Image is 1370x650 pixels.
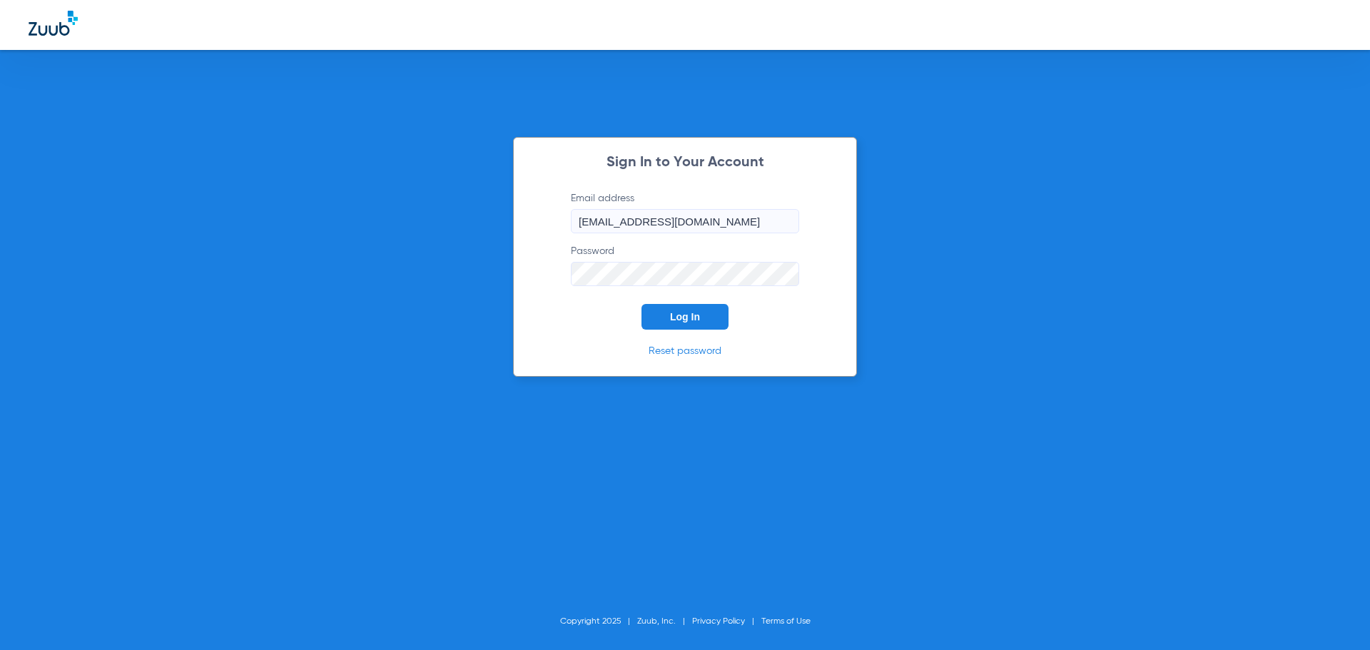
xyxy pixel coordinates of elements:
[560,614,637,629] li: Copyright 2025
[637,614,692,629] li: Zuub, Inc.
[571,262,799,286] input: Password
[571,209,799,233] input: Email address
[641,304,729,330] button: Log In
[670,311,700,323] span: Log In
[692,617,745,626] a: Privacy Policy
[549,156,821,170] h2: Sign In to Your Account
[649,346,721,356] a: Reset password
[761,617,811,626] a: Terms of Use
[29,11,78,36] img: Zuub Logo
[571,244,799,286] label: Password
[571,191,799,233] label: Email address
